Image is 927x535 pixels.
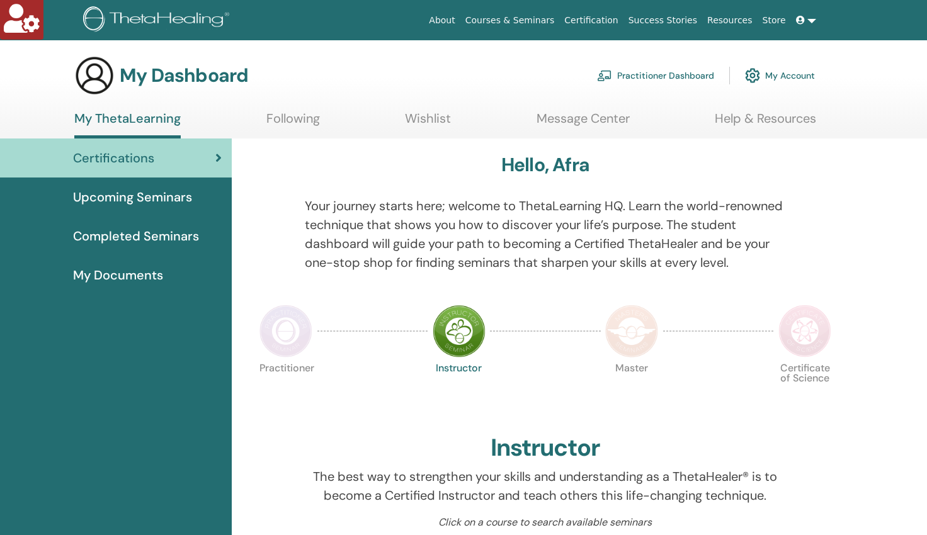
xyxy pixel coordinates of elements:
[745,65,760,86] img: cog.svg
[120,64,248,87] h3: My Dashboard
[424,9,460,32] a: About
[597,62,714,89] a: Practitioner Dashboard
[491,434,601,463] h2: Instructor
[778,363,831,416] p: Certificate of Science
[73,227,199,245] span: Completed Seminars
[501,154,589,176] h3: Hello, Afra
[778,305,831,358] img: Certificate of Science
[73,188,192,206] span: Upcoming Seminars
[305,196,787,272] p: Your journey starts here; welcome to ThetaLearning HQ. Learn the world-renowned technique that sh...
[559,9,623,32] a: Certification
[73,266,163,284] span: My Documents
[537,111,630,135] a: Message Center
[623,9,702,32] a: Success Stories
[758,9,791,32] a: Store
[266,111,320,135] a: Following
[83,6,234,35] img: logo.png
[605,305,658,358] img: Master
[433,305,486,358] img: Instructor
[259,363,312,416] p: Practitioner
[745,62,815,89] a: My Account
[605,363,658,416] p: Master
[259,305,312,358] img: Practitioner
[74,55,115,96] img: generic-user-icon.jpg
[74,111,181,138] a: My ThetaLearning
[702,9,758,32] a: Resources
[460,9,560,32] a: Courses & Seminars
[305,467,787,505] p: The best way to strengthen your skills and understanding as a ThetaHealer® is to become a Certifi...
[305,515,787,530] p: Click on a course to search available seminars
[597,70,612,81] img: chalkboard-teacher.svg
[73,149,154,167] span: Certifications
[433,363,486,416] p: Instructor
[715,111,816,135] a: Help & Resources
[405,111,451,135] a: Wishlist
